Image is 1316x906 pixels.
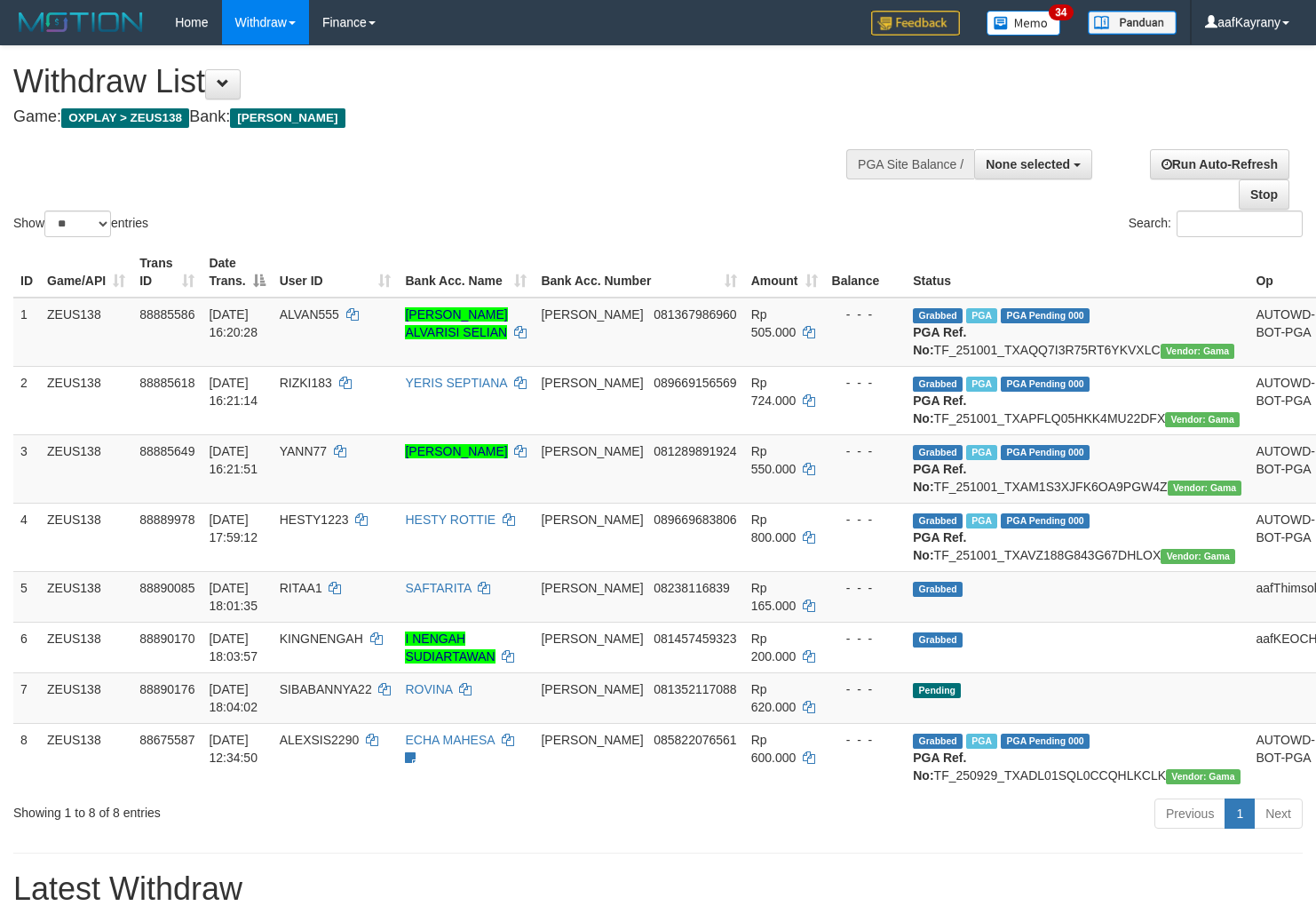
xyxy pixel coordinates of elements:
span: Vendor URL: https://trx31.1velocity.biz [1161,344,1235,359]
td: 1 [13,298,40,367]
a: [PERSON_NAME] [405,444,507,458]
a: 1 [1225,799,1255,829]
span: Vendor URL: https://trx31.1velocity.biz [1168,481,1242,496]
td: TF_251001_TXAM1S3XJFK6OA9PGW4Z [906,434,1249,503]
span: SIBABANNYA22 [280,682,372,696]
a: [PERSON_NAME] ALVARISI SELIAN [405,307,507,339]
span: [DATE] 18:04:02 [209,682,258,714]
span: Rp 800.000 [751,513,797,544]
span: PGA Pending [1001,308,1090,323]
td: 3 [13,434,40,503]
span: [PERSON_NAME] [541,733,643,747]
a: SAFTARITA [405,581,471,595]
span: Rp 200.000 [751,632,797,664]
span: [DATE] 18:01:35 [209,581,258,613]
span: Grabbed [913,734,963,749]
span: YANN77 [280,444,327,458]
div: - - - [832,579,900,597]
span: RIZKI183 [280,376,332,390]
span: Marked by aafanarl [966,308,997,323]
span: Copy 081352117088 to clipboard [654,682,736,696]
a: I NENGAH SUDIARTAWAN [405,632,495,664]
div: - - - [832,442,900,460]
span: PGA Pending [1001,734,1090,749]
span: ALVAN555 [280,307,339,322]
td: 7 [13,672,40,723]
a: Run Auto-Refresh [1150,149,1289,179]
select: Showentries [44,211,111,237]
div: - - - [832,374,900,392]
span: Copy 081457459323 to clipboard [654,632,736,646]
img: Button%20Memo.svg [987,11,1061,36]
b: PGA Ref. No: [913,530,966,562]
span: [DATE] 16:21:51 [209,444,258,476]
a: ECHA MAHESA [405,733,494,747]
b: PGA Ref. No: [913,751,966,783]
span: Grabbed [913,632,963,648]
span: [DATE] 16:21:14 [209,376,258,408]
span: [PERSON_NAME] [541,682,643,696]
span: [DATE] 12:34:50 [209,733,258,765]
span: None selected [986,157,1070,171]
span: Grabbed [913,308,963,323]
a: YERIS SEPTIANA [405,376,506,390]
span: Copy 089669156569 to clipboard [654,376,736,390]
th: Status [906,247,1249,298]
span: [DATE] 18:03:57 [209,632,258,664]
th: Game/API: activate to sort column ascending [40,247,132,298]
b: PGA Ref. No: [913,325,966,357]
span: [PERSON_NAME] [541,376,643,390]
span: [PERSON_NAME] [541,307,643,322]
span: Marked by aafanarl [966,513,997,528]
span: Rp 550.000 [751,444,797,476]
a: Next [1254,799,1303,829]
td: ZEUS138 [40,434,132,503]
span: PGA Pending [1001,377,1090,392]
td: ZEUS138 [40,503,132,571]
td: ZEUS138 [40,723,132,791]
div: - - - [832,680,900,698]
span: 34 [1049,4,1073,20]
th: ID [13,247,40,298]
th: Date Trans.: activate to sort column descending [202,247,272,298]
td: TF_251001_TXAVZ188G843G67DHLOX [906,503,1249,571]
span: 88890176 [139,682,194,696]
label: Show entries [13,211,148,237]
span: Grabbed [913,513,963,528]
span: Copy 08238116839 to clipboard [654,581,730,595]
td: ZEUS138 [40,622,132,672]
td: TF_251001_TXAPFLQ05HKK4MU22DFX [906,366,1249,434]
div: - - - [832,630,900,648]
span: Rp 620.000 [751,682,797,714]
td: ZEUS138 [40,571,132,622]
a: Previous [1154,799,1225,829]
span: Copy 085822076561 to clipboard [654,733,736,747]
td: 8 [13,723,40,791]
span: [DATE] 17:59:12 [209,513,258,544]
td: 2 [13,366,40,434]
th: Balance [825,247,907,298]
span: Marked by aafpengsreynich [966,734,997,749]
span: [DATE] 16:20:28 [209,307,258,339]
span: Rp 600.000 [751,733,797,765]
h1: Withdraw List [13,64,860,99]
span: OXPLAY > ZEUS138 [61,108,189,128]
label: Search: [1129,211,1303,237]
span: Grabbed [913,445,963,460]
span: ALEXSIS2290 [280,733,360,747]
td: ZEUS138 [40,366,132,434]
span: PGA Pending [1001,513,1090,528]
span: 88885649 [139,444,194,458]
span: 88885586 [139,307,194,322]
a: Stop [1239,179,1289,210]
img: Feedback.jpg [871,11,960,36]
div: - - - [832,306,900,323]
th: Trans ID: activate to sort column ascending [132,247,202,298]
span: Vendor URL: https://trx31.1velocity.biz [1165,412,1240,427]
img: panduan.png [1088,11,1177,35]
td: ZEUS138 [40,298,132,367]
span: RITAA1 [280,581,322,595]
span: 88675587 [139,733,194,747]
input: Search: [1177,211,1303,237]
div: Showing 1 to 8 of 8 entries [13,797,535,822]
